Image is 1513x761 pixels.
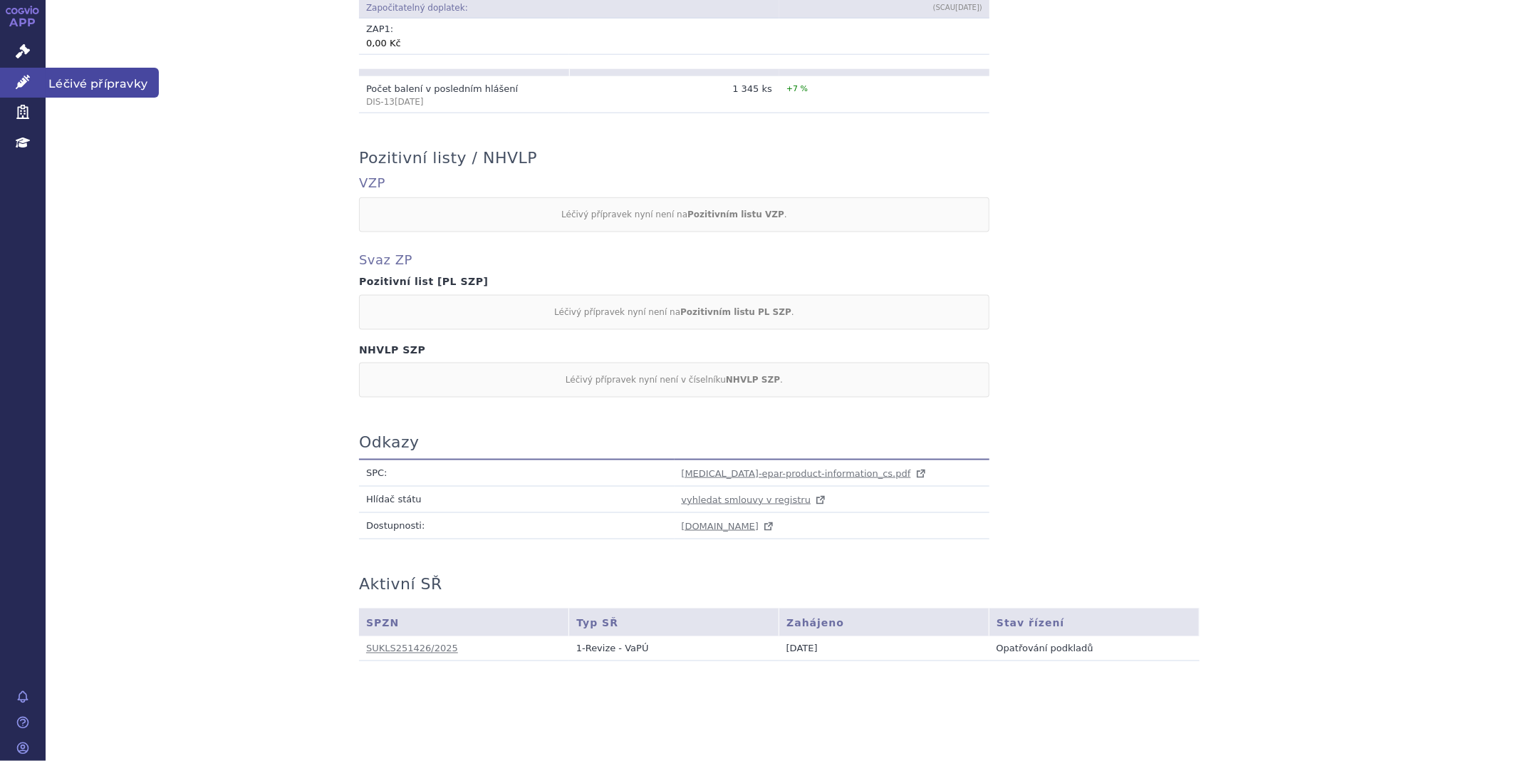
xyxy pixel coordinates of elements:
span: [DATE] [955,4,979,11]
td: 1-Revize - VaPÚ [569,636,779,661]
p: DIS-13 [366,96,562,108]
td: Dostupnosti: [359,513,675,539]
td: 1 345 ks [569,76,779,113]
td: Počet balení v posledním hlášení [359,76,569,113]
div: 0,00 Kč [366,36,982,50]
span: [MEDICAL_DATA]-epar-product-information_cs.pdf [682,468,911,479]
span: +7 % [786,84,808,93]
h4: VZP [359,175,1200,191]
a: vyhledat smlouvy v registru [682,495,828,505]
strong: NHVLP SZP [726,375,780,385]
td: Hlídač státu [359,487,675,513]
strong: Pozitivním listu PL SZP [680,307,791,317]
h3: Odkazy [359,433,420,452]
h3: Aktivní SŘ [359,575,442,594]
div: Léčivý přípravek nyní není v číselníku . [359,363,989,397]
span: vyhledat smlouvy v registru [682,495,811,505]
span: [DATE] [786,643,818,654]
h4: Pozitivní list [PL SZP] [359,276,1200,288]
th: SPZN [359,609,569,636]
span: [DOMAIN_NAME] [682,521,759,532]
th: Typ SŘ [569,609,779,636]
span: Léčivé přípravky [46,68,159,98]
span: 1 [385,24,390,34]
th: Stav řízení [989,609,1200,636]
td: SPC: [359,460,675,487]
span: [DATE] [395,97,424,107]
span: Opatřování podkladů [997,643,1093,654]
td: ZAP : [359,19,989,54]
a: [DOMAIN_NAME] [682,521,776,532]
h3: Pozitivní listy / NHVLP [359,149,537,167]
div: Léčivý přípravek nyní není na . [359,295,989,329]
a: SUKLS251426/2025 [366,643,458,654]
h4: NHVLP SZP [359,344,1200,356]
strong: Pozitivním listu VZP [687,209,784,219]
span: (SCAU ) [933,4,982,11]
th: Zahájeno [779,609,989,636]
a: [MEDICAL_DATA]-epar-product-information_cs.pdf [682,468,928,479]
h4: Svaz ZP [359,252,1200,268]
div: Léčivý přípravek nyní není na . [359,197,989,232]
